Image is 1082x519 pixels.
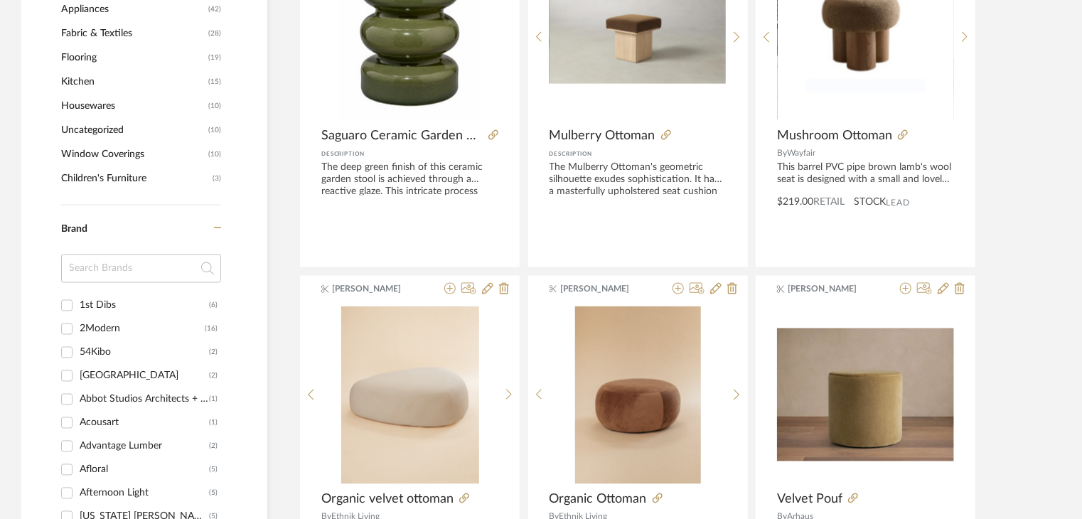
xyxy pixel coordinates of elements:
[61,46,205,70] span: Flooring
[209,412,218,434] div: (1)
[787,149,815,157] span: Wayfair
[61,142,205,166] span: Window Coverings
[80,412,209,434] div: Acousart
[209,459,218,481] div: (5)
[550,161,727,196] div: The Mulberry Ottoman's geometric silhouette exudes sophistication. It has a masterfully upholster...
[209,388,218,411] div: (1)
[777,128,892,144] span: Mushroom Ottoman
[575,306,701,484] img: Organic Ottoman
[321,492,454,508] span: Organic velvet ottoman
[209,341,218,364] div: (2)
[321,128,483,144] span: Saguaro Ceramic Garden Stool
[209,365,218,387] div: (2)
[550,128,655,144] span: Mulberry Ottoman
[550,147,727,161] div: Description
[208,143,221,166] span: (10)
[61,224,87,234] span: Brand
[61,70,205,94] span: Kitchen
[208,95,221,117] span: (10)
[61,21,205,46] span: Fabric & Textiles
[80,459,209,481] div: Afloral
[80,318,205,341] div: 2Modern
[777,492,842,508] span: Velvet Pouf
[209,435,218,458] div: (2)
[61,166,209,191] span: Children's Furniture
[205,318,218,341] div: (16)
[788,283,878,296] span: [PERSON_NAME]
[61,94,205,118] span: Housewares
[80,482,209,505] div: Afternoon Light
[208,46,221,69] span: (19)
[80,388,209,411] div: Abbot Studios Architects + Planners
[61,118,205,142] span: Uncategorized
[777,328,954,461] img: Velvet Pouf
[80,294,209,317] div: 1st Dibs
[854,195,886,210] span: STOCK
[213,167,221,190] span: (3)
[209,482,218,505] div: (5)
[550,492,647,508] span: Organic Ottoman
[813,197,845,207] span: Retail
[208,70,221,93] span: (15)
[341,306,479,484] img: Organic velvet ottoman
[777,197,813,207] span: $219.00
[80,435,209,458] div: Advantage Lumber
[321,147,498,161] div: Description
[80,365,209,387] div: [GEOGRAPHIC_DATA]
[777,161,954,186] div: This barrel PVC pipe brown lamb's wool seat is designed with a small and lovely appearance, not o...
[61,255,221,283] input: Search Brands
[208,119,221,141] span: (10)
[80,341,209,364] div: 54Kibo
[777,149,787,157] span: By
[209,294,218,317] div: (6)
[321,161,498,196] div: The deep green finish of this ceramic garden stool is achieved through a reactive glaze. This int...
[560,283,650,296] span: [PERSON_NAME]
[208,22,221,45] span: (28)
[886,198,910,208] span: Lead
[333,283,422,296] span: [PERSON_NAME]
